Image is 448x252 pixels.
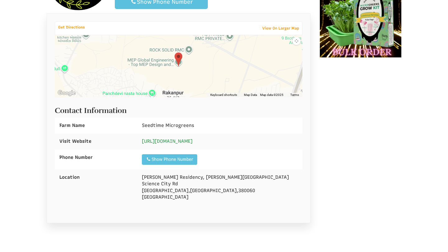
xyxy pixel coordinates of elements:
[259,24,302,33] a: View On Larger Map
[142,188,189,193] span: [GEOGRAPHIC_DATA]
[190,188,237,193] span: [GEOGRAPHIC_DATA]
[56,89,77,97] a: Open this area in Google Maps (opens a new window)
[55,118,137,133] div: Farm Name
[244,93,257,97] button: Map Data
[55,133,137,149] div: Visit Website
[142,138,193,144] a: [URL][DOMAIN_NAME]
[290,93,299,97] a: Terms (opens in new tab)
[292,37,301,45] button: Map camera controls
[137,169,302,205] div: Science City Rd , , [GEOGRAPHIC_DATA]
[238,188,255,193] span: 380060
[55,24,88,31] a: Get Directions
[55,103,302,115] h2: Contact Information
[210,93,237,97] button: Keyboard shortcuts
[142,123,194,128] span: Seedtime Microgreens
[47,13,310,14] ul: Profile Tabs
[55,150,137,165] div: Phone Number
[142,174,289,180] span: [PERSON_NAME] Residency, [PERSON_NAME][GEOGRAPHIC_DATA]
[56,89,77,97] img: Google
[146,156,193,163] div: Show Phone Number
[260,93,283,97] span: Map data ©2025
[55,169,137,185] div: Location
